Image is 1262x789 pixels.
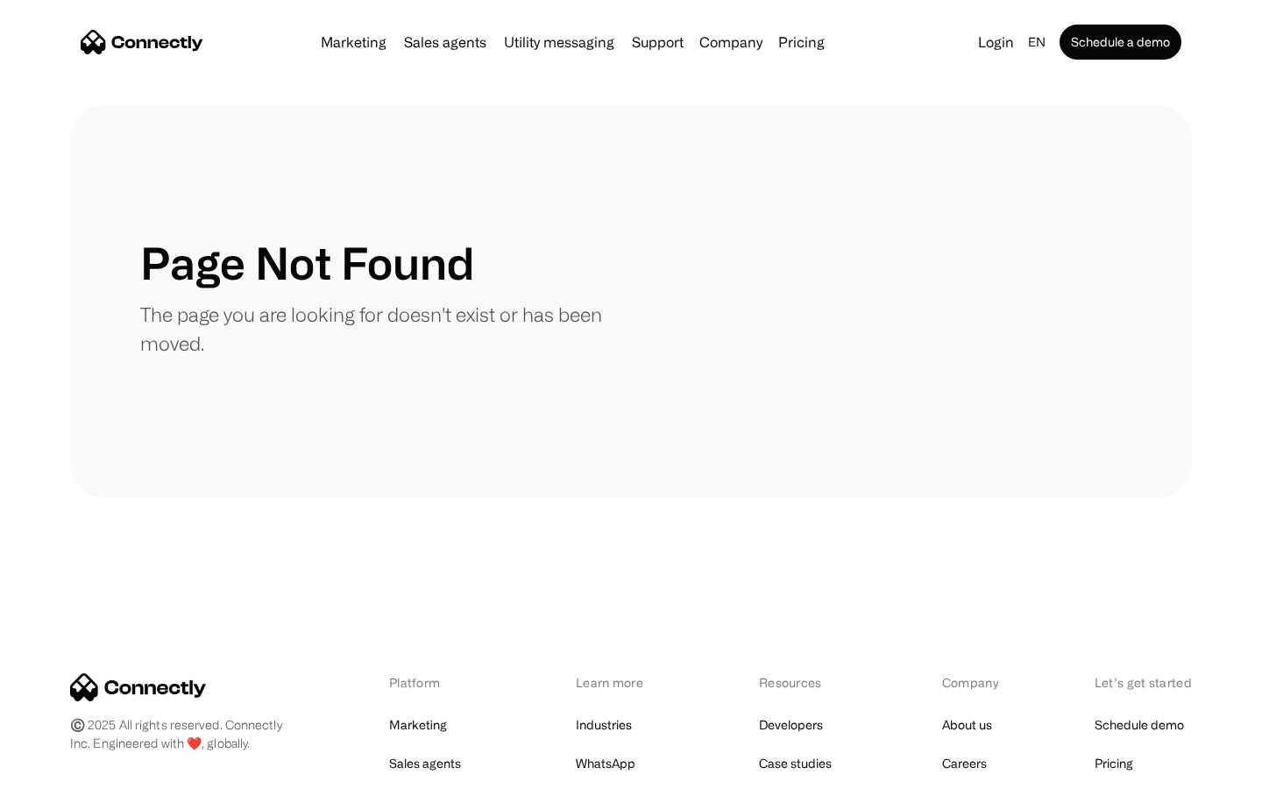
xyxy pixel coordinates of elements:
[35,758,105,783] ul: Language list
[18,757,105,783] aside: Language selected: English
[759,713,823,737] a: Developers
[397,35,493,49] a: Sales agents
[1028,30,1046,54] div: en
[1095,751,1133,776] a: Pricing
[759,751,832,776] a: Case studies
[576,713,632,737] a: Industries
[942,673,1003,692] div: Company
[140,300,631,358] p: The page you are looking for doesn't exist or has been moved.
[942,751,987,776] a: Careers
[1095,673,1192,692] div: Let’s get started
[314,35,393,49] a: Marketing
[1060,25,1181,60] a: Schedule a demo
[971,30,1021,54] a: Login
[942,713,992,737] a: About us
[140,237,474,289] h1: Page Not Found
[625,35,691,49] a: Support
[759,673,851,692] div: Resources
[389,673,485,692] div: Platform
[389,751,461,776] a: Sales agents
[699,30,762,54] div: Company
[1095,713,1184,737] a: Schedule demo
[389,713,447,737] a: Marketing
[576,751,635,776] a: WhatsApp
[771,35,832,49] a: Pricing
[497,35,621,49] a: Utility messaging
[576,673,668,692] div: Learn more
